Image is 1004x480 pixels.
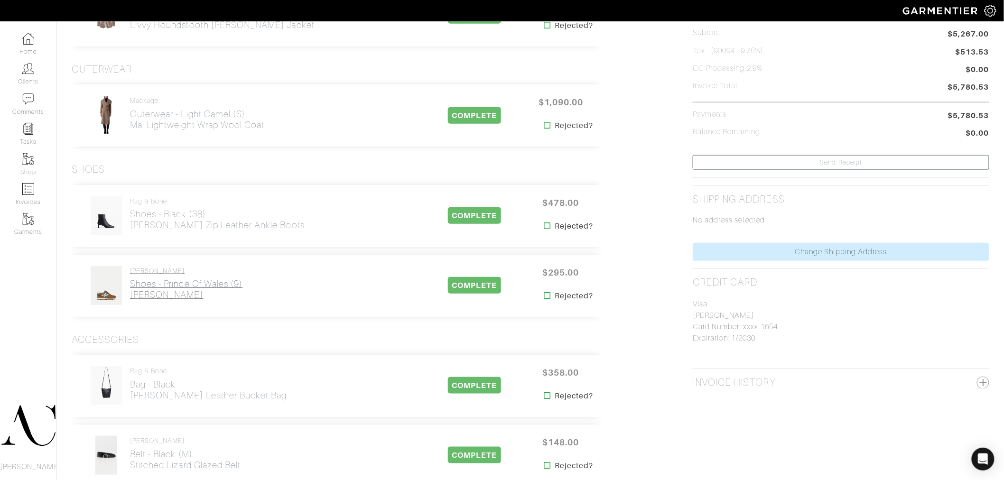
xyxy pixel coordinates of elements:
h4: rag & bone [130,367,287,375]
span: COMPLETE [448,377,501,394]
span: $0.00 [966,128,989,140]
strong: Rejected? [555,290,593,302]
a: rag & bone Shoes - Black (38)[PERSON_NAME] Zip Leather Ankle Boots [130,197,305,231]
span: $513.53 [956,46,989,58]
img: garments-icon-b7da505a4dc4fd61783c78ac3ca0ef83fa9d6f193b1c9dc38574b1d14d53ca28.png [22,213,34,225]
h5: CC Processing 2.9% [693,64,762,73]
a: [PERSON_NAME] Shoes - Prince of Wales (9)[PERSON_NAME] [130,267,242,301]
span: $478.00 [532,193,589,213]
span: $295.00 [532,262,589,283]
img: garments-icon-b7da505a4dc4fd61783c78ac3ca0ef83fa9d6f193b1c9dc38574b1d14d53ca28.png [22,153,34,165]
strong: Rejected? [555,20,593,31]
h4: Mackage [130,97,265,105]
p: Visa [PERSON_NAME] Card Number: xxxx-1654 Expiration: 1/2030 [693,298,989,344]
img: garmentier-logo-header-white-b43fb05a5012e4ada735d5af1a66efaba907eab6374d6393d1fbf88cb4ef424d.png [898,2,985,19]
img: G7K1Z6PhQ5ExxnWm7tDyxv7T [90,196,122,236]
p: No address selected [693,214,989,226]
span: $148.00 [532,432,589,452]
h3: Outerwear [72,64,132,75]
h5: Invoice Total [693,82,738,91]
h2: Credit Card [693,277,758,288]
h5: Subtotal [693,28,722,37]
a: [PERSON_NAME] Belt - Black (M)Stitched Lizard Glazed Belt [130,437,241,471]
img: comment-icon-a0a6a9ef722e966f86d9cbdc48e553b5cf19dbc54f86b18d962a5391bc8f6eb6.png [22,93,34,105]
h5: Payments [693,110,726,119]
img: PrFvHXjZwhjoWPSLtGtCTq3i [90,366,122,406]
h4: [PERSON_NAME] [130,267,242,275]
img: clients-icon-6bae9207a08558b7cb47a8932f037763ab4055f8c8b6bfacd5dc20c3e0201464.png [22,63,34,74]
strong: Rejected? [555,120,593,131]
div: Open Intercom Messenger [972,448,995,471]
strong: Rejected? [555,460,593,471]
a: Send Receipt [693,155,989,170]
span: $358.00 [532,362,589,383]
a: rag & bone Bag - Black[PERSON_NAME] Leather Bucket Bag [130,367,287,401]
span: COMPLETE [448,447,501,463]
strong: Rejected? [555,221,593,232]
h4: rag & bone [130,197,305,205]
a: Mackage Outerwear - Light Camel (S)Mai Lightweight Wrap Wool Coat [130,97,265,130]
span: $5,267.00 [948,28,989,41]
span: $5,780.53 [948,82,989,94]
img: dashboard-icon-dbcd8f5a0b271acd01030246c82b418ddd0df26cd7fceb0bd07c9910d44c42f6.png [22,33,34,45]
span: COMPLETE [448,277,501,294]
span: $1,090.00 [532,92,589,112]
span: COMPLETE [448,207,501,224]
span: $5,780.53 [948,110,989,121]
img: gear-icon-white-bd11855cb880d31180b6d7d6211b90ccbf57a29d726f0c71d8c61bd08dd39cc2.png [985,5,996,17]
h5: Balance Remaining [693,128,760,137]
h2: Belt - Black (M) Stitched Lizard Glazed Belt [130,449,241,471]
h3: Accessories [72,334,139,346]
h5: Tax (90094 : 9.75%) [693,46,763,55]
h2: Shoes - Black (38) [PERSON_NAME] Zip Leather Ankle Boots [130,209,305,231]
img: SC8DtqqWvWGDtfYPFK3NCiqR [95,435,118,475]
img: reminder-icon-8004d30b9f0a5d33ae49ab947aed9ed385cf756f9e5892f1edd6e32f2345188e.png [22,123,34,135]
h2: Invoice History [693,377,775,388]
img: KHyWDv64iymujdMkbqkRbzuj [90,96,122,136]
strong: Rejected? [555,390,593,402]
img: orders-icon-0abe47150d42831381b5fb84f609e132dff9fe21cb692f30cb5eec754e2cba89.png [22,183,34,195]
img: DqYrs7c5snhDM8Gg8Sx2Cfvd [90,266,122,305]
span: COMPLETE [448,107,501,124]
h2: Shipping Address [693,194,785,205]
h2: Shoes - Prince of Wales (9) [PERSON_NAME] [130,278,242,300]
a: Change Shipping Address [693,243,989,261]
span: $0.00 [966,64,989,77]
h2: Bag - Black [PERSON_NAME] Leather Bucket Bag [130,379,287,401]
h4: [PERSON_NAME] [130,437,241,445]
h3: Shoes [72,164,105,175]
h2: Outerwear - Light Camel (S) Mai Lightweight Wrap Wool Coat [130,109,265,130]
